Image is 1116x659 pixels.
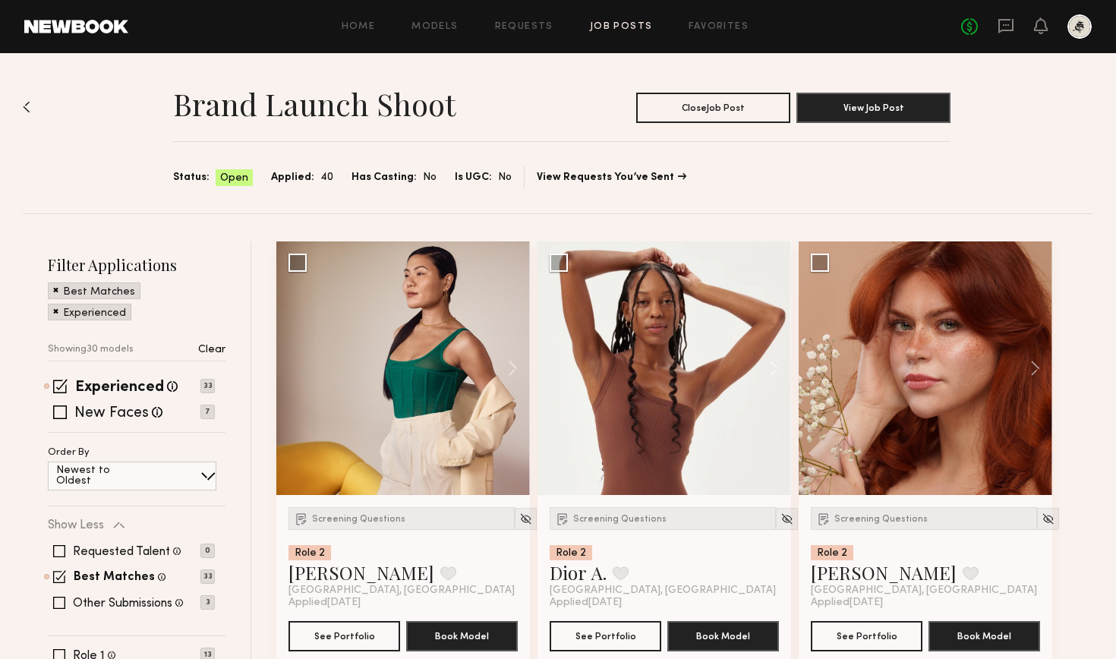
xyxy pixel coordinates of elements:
img: Unhide Model [1042,512,1055,525]
label: Requested Talent [73,546,170,558]
a: Job Posts [590,22,653,32]
span: Open [220,171,248,186]
div: Role 2 [550,545,592,560]
span: Screening Questions [834,515,928,524]
a: Dior A. [550,560,607,585]
button: Book Model [406,621,518,651]
div: Role 2 [288,545,331,560]
p: Showing 30 models [48,345,134,355]
div: Applied [DATE] [811,597,1040,609]
span: No [423,169,437,186]
p: 7 [200,405,215,419]
button: CloseJob Post [636,93,790,123]
a: Home [342,22,376,32]
button: Book Model [928,621,1040,651]
button: View Job Post [796,93,950,123]
span: 40 [320,169,333,186]
img: Back to previous page [23,101,30,113]
a: Favorites [689,22,749,32]
p: Clear [198,345,225,355]
img: Submission Icon [816,511,831,526]
a: Book Model [406,629,518,642]
span: Applied: [271,169,314,186]
div: Applied [DATE] [288,597,518,609]
h1: Brand Launch Shoot [173,85,456,123]
p: 0 [200,544,215,558]
img: Unhide Model [519,512,532,525]
p: Show Less [48,519,104,531]
p: Best Matches [63,287,135,298]
label: Experienced [75,380,164,396]
span: [GEOGRAPHIC_DATA], [GEOGRAPHIC_DATA] [550,585,776,597]
span: Screening Questions [312,515,405,524]
label: New Faces [74,406,149,421]
a: View Requests You’ve Sent [537,172,686,183]
p: Order By [48,448,90,458]
span: Status: [173,169,210,186]
button: See Portfolio [288,621,400,651]
a: [PERSON_NAME] [811,560,957,585]
p: 33 [200,379,215,393]
a: Models [411,22,458,32]
img: Submission Icon [294,511,309,526]
button: See Portfolio [811,621,922,651]
span: Is UGC: [455,169,492,186]
span: Screening Questions [573,515,667,524]
p: Newest to Oldest [56,465,147,487]
span: No [498,169,512,186]
button: See Portfolio [550,621,661,651]
div: Role 2 [811,545,853,560]
span: [GEOGRAPHIC_DATA], [GEOGRAPHIC_DATA] [288,585,515,597]
a: Requests [495,22,553,32]
img: Unhide Model [780,512,793,525]
button: Book Model [667,621,779,651]
div: Applied [DATE] [550,597,779,609]
img: Submission Icon [555,511,570,526]
span: Has Casting: [352,169,417,186]
a: Book Model [667,629,779,642]
a: Book Model [928,629,1040,642]
label: Best Matches [74,572,155,584]
p: Experienced [63,308,126,319]
label: Other Submissions [73,598,172,610]
h2: Filter Applications [48,254,225,275]
a: [PERSON_NAME] [288,560,434,585]
p: 33 [200,569,215,584]
p: 3 [200,595,215,610]
span: [GEOGRAPHIC_DATA], [GEOGRAPHIC_DATA] [811,585,1037,597]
